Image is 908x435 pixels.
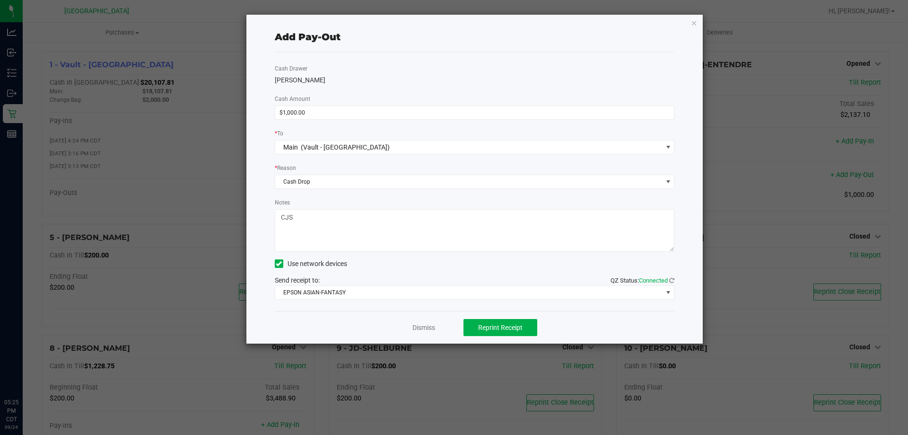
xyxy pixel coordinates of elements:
span: EPSON ASIAN-FANTASY [275,286,663,299]
span: Cash Amount [275,96,310,102]
label: Use network devices [275,259,347,269]
label: Cash Drawer [275,64,307,73]
div: [PERSON_NAME] [275,75,675,85]
span: Cash Drop [275,175,663,188]
a: Dismiss [412,323,435,333]
span: (Vault - [GEOGRAPHIC_DATA]) [301,143,390,151]
span: Connected [639,277,668,284]
label: To [275,129,283,138]
span: Reprint Receipt [478,324,523,331]
button: Reprint Receipt [463,319,537,336]
iframe: Resource center [9,359,38,388]
div: Add Pay-Out [275,30,340,44]
span: Main [283,143,298,151]
span: QZ Status: [611,277,674,284]
label: Notes [275,198,290,207]
label: Reason [275,164,296,172]
span: Send receipt to: [275,276,320,284]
